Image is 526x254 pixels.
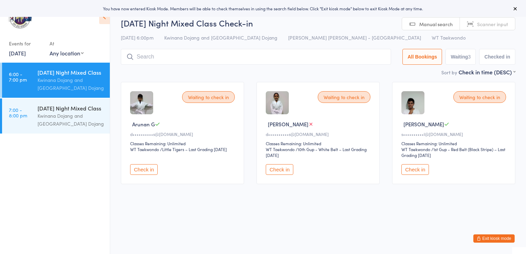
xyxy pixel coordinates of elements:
span: Kwinana Dojang and [GEOGRAPHIC_DATA] Dojang [164,34,277,41]
span: [DATE] 6:00pm [121,34,154,41]
span: [PERSON_NAME] [268,120,308,128]
time: 7:00 - 8:00 pm [9,107,27,118]
div: d••••••••••s@[DOMAIN_NAME] [130,131,237,137]
span: / 10th Gup - White Belt – Last Grading [DATE] [266,146,367,158]
span: / 1st Gup - Red Belt (Black Stripe) – Last Grading [DATE] [401,146,505,158]
div: [DATE] Night Mixed Class [38,104,104,112]
div: s••••••••••l@[DOMAIN_NAME] [401,131,508,137]
div: Check in time (DESC) [459,68,515,76]
img: image1725448755.png [130,91,153,114]
div: Classes Remaining: Unlimited [401,140,508,146]
span: Manual search [419,21,453,28]
span: [PERSON_NAME] [PERSON_NAME] - [GEOGRAPHIC_DATA] [288,34,421,41]
div: Waiting to check in [182,91,235,103]
div: You have now entered Kiosk Mode. Members will be able to check themselves in using the search fie... [11,6,515,11]
div: [DATE] Night Mixed Class [38,68,104,76]
div: WT Taekwondo [401,146,430,152]
span: Arunan G [132,120,155,128]
button: Exit kiosk mode [473,234,515,243]
input: Search [121,49,391,65]
div: WT Taekwondo [266,146,295,152]
button: Check in [401,164,429,175]
img: image1708509554.png [401,91,424,114]
a: [DATE] [9,49,26,57]
div: 3 [468,54,471,60]
div: Any location [50,49,84,57]
span: / Little Tigers – Last Grading [DATE] [160,146,227,152]
time: 6:00 - 7:00 pm [9,71,27,82]
div: WT Taekwondo [130,146,159,152]
div: Classes Remaining: Unlimited [130,140,237,146]
button: Waiting3 [445,49,476,65]
button: All Bookings [402,49,442,65]
button: Check in [266,164,293,175]
div: d••••••••••s@[DOMAIN_NAME] [266,131,372,137]
div: Classes Remaining: Unlimited [266,140,372,146]
a: 6:00 -7:00 pm[DATE] Night Mixed ClassKwinana Dojang and [GEOGRAPHIC_DATA] Dojang [2,63,110,98]
div: Waiting to check in [453,91,506,103]
div: Events for [9,38,43,49]
h2: [DATE] Night Mixed Class Check-in [121,17,515,29]
a: 7:00 -8:00 pm[DATE] Night Mixed ClassKwinana Dojang and [GEOGRAPHIC_DATA] Dojang [2,98,110,134]
img: Taekwondo Oh Do Kwan Kwinana [7,5,33,31]
button: Checked in [479,49,515,65]
div: At [50,38,84,49]
button: Check in [130,164,158,175]
span: WT Taekwondo [432,34,466,41]
label: Sort by [441,69,457,76]
div: Waiting to check in [318,91,370,103]
span: Scanner input [477,21,508,28]
div: Kwinana Dojang and [GEOGRAPHIC_DATA] Dojang [38,112,104,128]
img: image1725448995.png [266,91,289,114]
span: [PERSON_NAME] [403,120,444,128]
div: Kwinana Dojang and [GEOGRAPHIC_DATA] Dojang [38,76,104,92]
